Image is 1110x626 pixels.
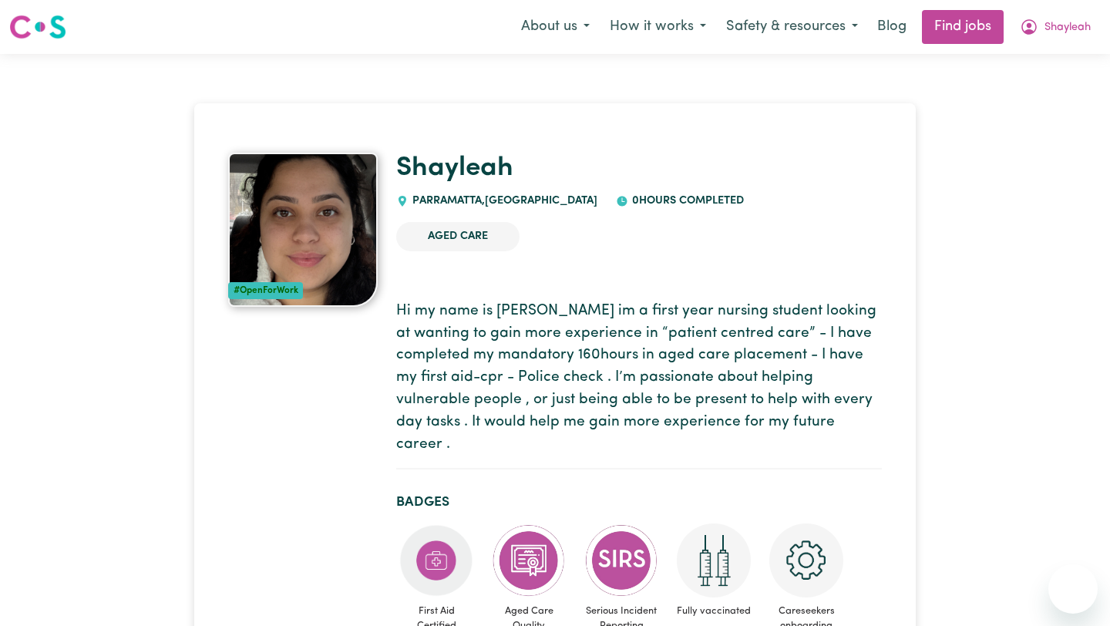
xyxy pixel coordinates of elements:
span: 0 hours completed [628,195,744,207]
img: CS Academy: Careseekers Onboarding course completed [769,523,843,597]
img: CS Academy: Serious Incident Reporting Scheme course completed [584,523,658,597]
iframe: Button to launch messaging window [1048,564,1098,614]
img: Care and support worker has completed First Aid Certification [399,523,473,597]
span: Fully vaccinated [674,597,754,624]
div: #OpenForWork [228,282,303,299]
a: Shayleah's profile picture'#OpenForWork [228,153,378,307]
h2: Badges [396,494,882,510]
button: How it works [600,11,716,43]
a: Careseekers logo [9,9,66,45]
a: Find jobs [922,10,1004,44]
img: CS Academy: Aged Care Quality Standards & Code of Conduct course completed [492,523,566,597]
button: My Account [1010,11,1101,43]
li: Aged Care [396,222,520,251]
button: About us [511,11,600,43]
img: Careseekers logo [9,13,66,41]
p: Hi my name is [PERSON_NAME] im a first year nursing student looking at wanting to gain more exper... [396,301,882,456]
a: Shayleah [396,155,513,182]
img: Shayleah [228,153,378,307]
span: PARRAMATTA , [GEOGRAPHIC_DATA] [409,195,597,207]
span: Shayleah [1044,19,1091,36]
button: Safety & resources [716,11,868,43]
img: Care and support worker has received 2 doses of COVID-19 vaccine [677,523,751,597]
a: Blog [868,10,916,44]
